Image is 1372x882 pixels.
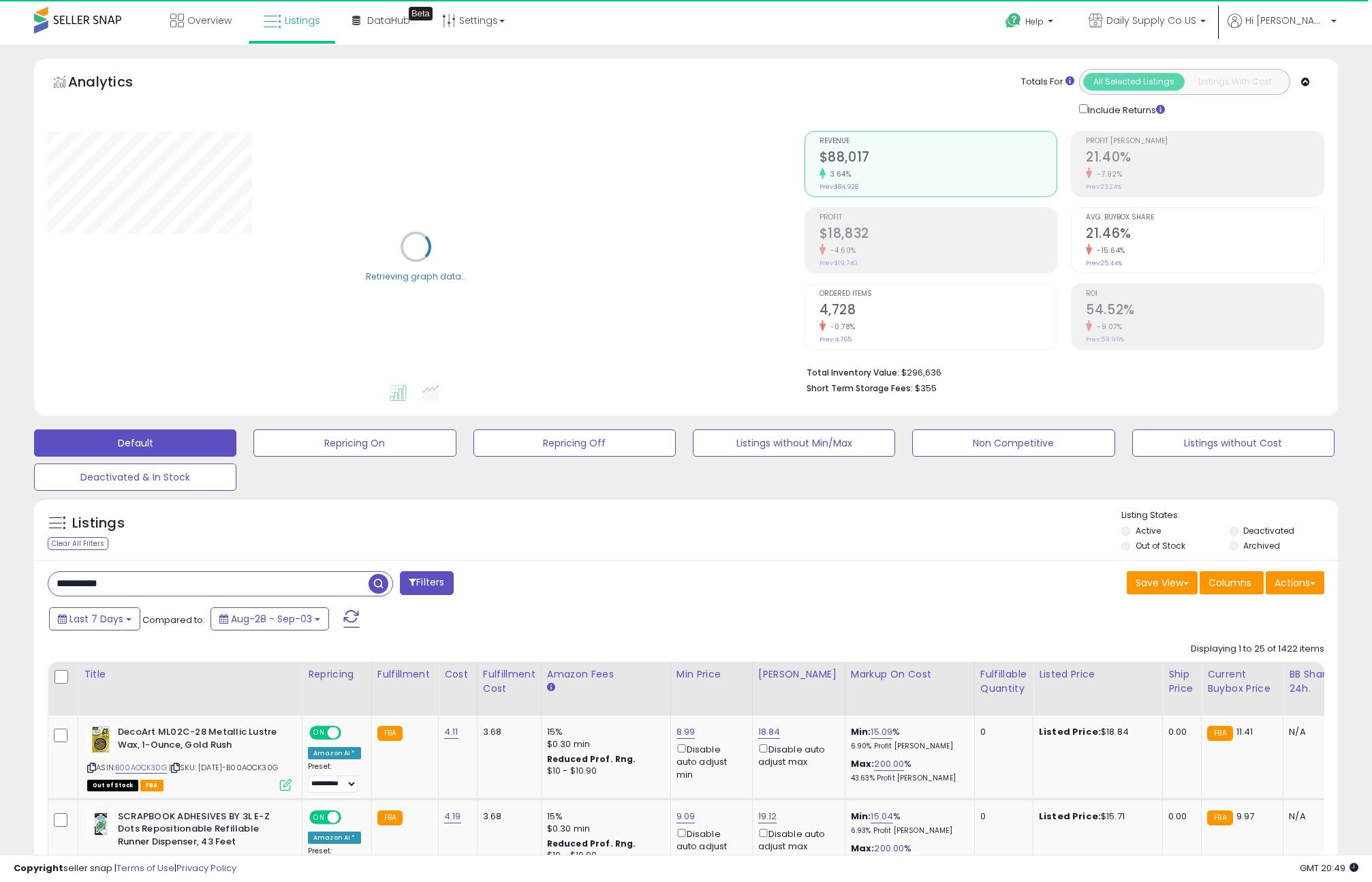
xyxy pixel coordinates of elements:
[547,850,660,862] div: $10 - $10.90
[1191,643,1324,656] div: Displaying 1 to 25 of 1422 items
[1086,183,1121,191] small: Prev: 23.24%
[1243,525,1294,536] label: Deactivated
[308,667,366,682] div: Repricing
[84,667,296,682] div: Title
[912,429,1114,457] button: Non Competitive
[851,774,964,783] p: 43.63% Profit [PERSON_NAME]
[339,811,361,823] span: OFF
[1236,810,1255,823] span: 9.97
[676,742,742,781] div: Disable auto adjust min
[676,810,696,823] a: 9.09
[1069,102,1181,117] div: Include Returns
[826,322,856,332] small: -0.78%
[1039,810,1152,823] div: $15.71
[285,14,320,27] span: Listings
[311,811,328,823] span: ON
[483,726,531,738] div: 3.68
[1236,725,1253,738] span: 11.41
[1092,245,1125,256] small: -15.64%
[807,382,913,394] b: Short Term Storage Fees:
[1184,73,1285,91] button: Listings With Cost
[871,725,892,739] a: 15.09
[1086,226,1324,244] h2: 21.46%
[1092,322,1122,332] small: -9.07%
[473,429,676,457] button: Repricing Off
[14,862,63,875] strong: Copyright
[758,810,777,823] a: 19.12
[1121,509,1338,522] p: Listing States:
[1086,214,1324,222] span: Avg. Buybox Share
[1168,667,1196,696] div: Ship Price
[851,725,871,738] b: Min:
[820,214,1057,222] span: Profit
[826,245,856,256] small: -4.60%
[874,842,904,855] a: 200.00
[87,810,114,838] img: 41uiZUHMAIL._SL40_.jpg
[187,14,232,27] span: Overview
[366,270,465,282] div: Retrieving graph data..
[820,183,858,191] small: Prev: $84,928
[169,762,278,773] span: | SKU: [DATE]-B00AOCK30G
[547,810,660,823] div: 15%
[1132,429,1335,457] button: Listings without Cost
[820,259,858,267] small: Prev: $19,740
[444,667,471,682] div: Cost
[1039,667,1157,682] div: Listed Price
[140,780,163,791] span: FBA
[851,726,964,751] div: %
[87,780,138,791] span: All listings that are currently out of stock and unavailable for purchase on Amazon
[1127,571,1198,594] button: Save View
[1021,76,1074,89] div: Totals For
[874,757,904,771] a: 200.00
[1289,726,1334,738] div: N/A
[176,862,236,875] a: Privacy Policy
[308,832,361,844] div: Amazon AI *
[758,667,839,682] div: [PERSON_NAME]
[676,667,747,682] div: Min Price
[1086,290,1324,298] span: ROI
[1228,14,1337,44] a: Hi [PERSON_NAME]
[72,514,125,533] h5: Listings
[308,847,361,877] div: Preset:
[547,738,660,750] div: $0.30 min
[308,747,361,759] div: Amazon AI *
[1092,169,1122,179] small: -7.92%
[444,810,461,823] a: 4.19
[87,726,114,753] img: 41XOIhXLtVL._SL40_.jpg
[547,726,660,738] div: 15%
[377,810,403,825] small: FBA
[367,14,410,27] span: DataHub
[1245,14,1327,27] span: Hi [PERSON_NAME]
[1289,810,1334,823] div: N/A
[69,612,123,626] span: Last 7 Days
[1207,726,1232,741] small: FBA
[547,823,660,835] div: $0.30 min
[400,571,453,595] button: Filters
[49,607,140,630] button: Last 7 Days
[851,810,964,836] div: %
[547,838,636,849] b: Reduced Prof. Rng.
[444,725,458,739] a: 4.11
[547,765,660,777] div: $10 - $10.90
[820,335,852,344] small: Prev: 4,765
[851,742,964,751] p: 6.90% Profit [PERSON_NAME]
[547,753,636,765] b: Reduced Prof. Rng.
[34,463,236,491] button: Deactivated & In Stock
[693,429,895,457] button: Listings without Min/Max
[820,149,1057,168] h2: $88,017
[87,726,292,789] div: ASIN:
[377,667,433,682] div: Fulfillment
[1106,14,1196,27] span: Daily Supply Co US
[851,758,964,783] div: %
[1086,335,1124,344] small: Prev: 59.96%
[1039,725,1101,738] b: Listed Price:
[851,667,969,682] div: Markup on Cost
[820,138,1057,145] span: Revenue
[1136,540,1185,551] label: Out of Stock
[68,72,159,95] h5: Analytics
[483,810,531,823] div: 3.68
[1168,726,1191,738] div: 0.00
[118,810,283,852] b: SCRAPBOOK ADHESIVES BY 3L E-Z Dots Repositionable Refillable Runner Dispenser, 43 Feet
[116,862,174,875] a: Terms of Use
[1083,73,1185,91] button: All Selected Listings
